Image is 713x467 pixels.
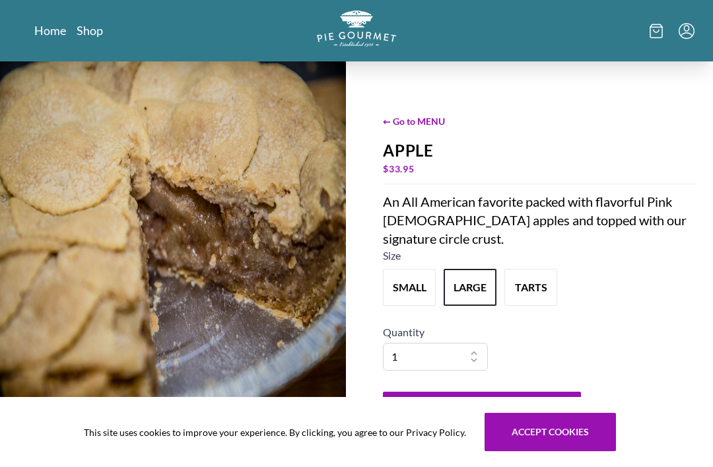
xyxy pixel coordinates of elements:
a: Shop [77,22,103,38]
button: Variant Swatch [504,269,557,306]
div: An All American favorite packed with flavorful Pink [DEMOGRAPHIC_DATA] apples and topped with our... [383,192,697,248]
span: Quantity [383,326,424,338]
select: Quantity [383,343,488,371]
img: logo [317,11,396,47]
a: Logo [317,11,396,51]
div: Apple [383,141,697,160]
button: Variant Swatch [383,269,436,306]
span: This site uses cookies to improve your experience. By clicking, you agree to our Privacy Policy. [84,425,466,439]
span: ← Go to MENU [383,114,697,128]
button: Add to Cart [383,392,581,430]
button: Menu [679,23,695,39]
button: Accept cookies [485,413,616,451]
button: Variant Swatch [444,269,496,306]
a: Home [34,22,66,38]
div: $ 33.95 [383,160,697,178]
span: Size [383,249,401,262]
